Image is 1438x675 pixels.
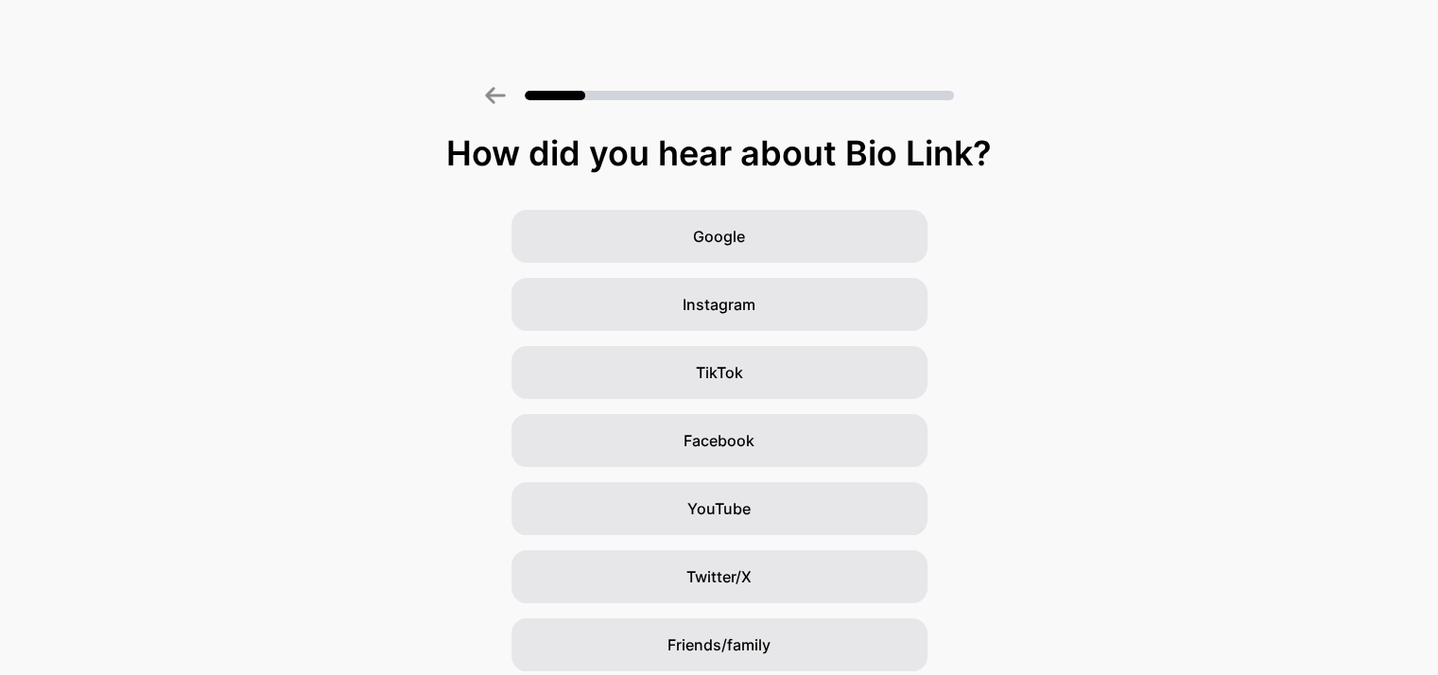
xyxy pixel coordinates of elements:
[686,565,752,588] span: Twitter/X
[696,361,743,384] span: TikTok
[683,293,755,316] span: Instagram
[667,633,771,656] span: Friends/family
[9,134,1429,172] div: How did you hear about Bio Link?
[684,429,754,452] span: Facebook
[693,225,745,248] span: Google
[687,497,751,520] span: YouTube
